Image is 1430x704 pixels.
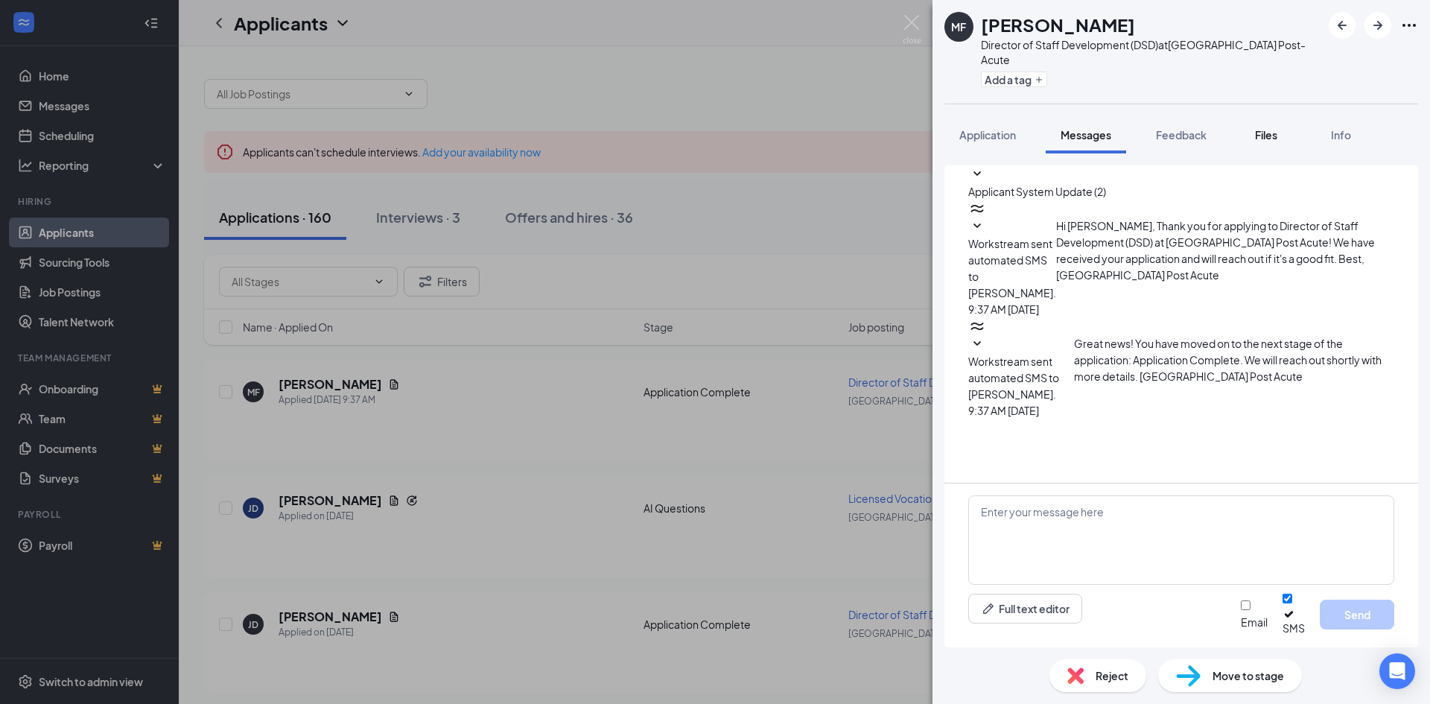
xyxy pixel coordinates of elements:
[1074,337,1382,383] span: Great news! You have moved on to the next stage of the application: Application Complete. We will...
[1156,128,1207,142] span: Feedback
[968,165,986,183] svg: SmallChevronDown
[1096,667,1128,684] span: Reject
[1400,16,1418,34] svg: Ellipses
[951,19,966,34] div: MF
[968,335,986,353] svg: SmallChevronDown
[1369,16,1387,34] svg: ArrowRight
[1283,621,1305,635] div: SMS
[968,218,986,235] svg: SmallChevronDown
[981,37,1321,67] div: Director of Staff Development (DSD) at [GEOGRAPHIC_DATA] Post-Acute
[968,402,1039,419] span: [DATE] 9:37 AM
[968,237,1056,299] span: Workstream sent automated SMS to [PERSON_NAME].
[968,355,1059,401] span: Workstream sent automated SMS to [PERSON_NAME].
[981,12,1135,37] h1: [PERSON_NAME]
[1056,219,1375,282] span: Hi [PERSON_NAME], Thank you for applying to Director of Staff Development (DSD) at [GEOGRAPHIC_DA...
[1329,12,1356,39] button: ArrowLeftNew
[1241,615,1268,630] div: Email
[981,72,1047,87] button: PlusAdd a tag
[968,165,1106,200] button: SmallChevronDownApplicant System Update (2)
[968,594,1082,624] button: Full text editorPen
[968,200,986,218] svg: WorkstreamLogo
[1364,12,1391,39] button: ArrowRight
[981,601,996,616] svg: Pen
[968,301,1039,317] span: [DATE] 9:37 AM
[1283,608,1295,621] svg: Checkmark
[959,128,1016,142] span: Application
[1255,128,1277,142] span: Files
[968,317,986,335] svg: WorkstreamLogo
[1331,128,1351,142] span: Info
[1241,600,1251,610] input: Email
[1061,128,1111,142] span: Messages
[1320,600,1394,630] button: Send
[1213,667,1284,684] span: Move to stage
[968,185,1106,198] span: Applicant System Update (2)
[1333,16,1351,34] svg: ArrowLeftNew
[1283,594,1292,603] input: SMS
[1035,75,1043,84] svg: Plus
[1379,653,1415,689] div: Open Intercom Messenger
